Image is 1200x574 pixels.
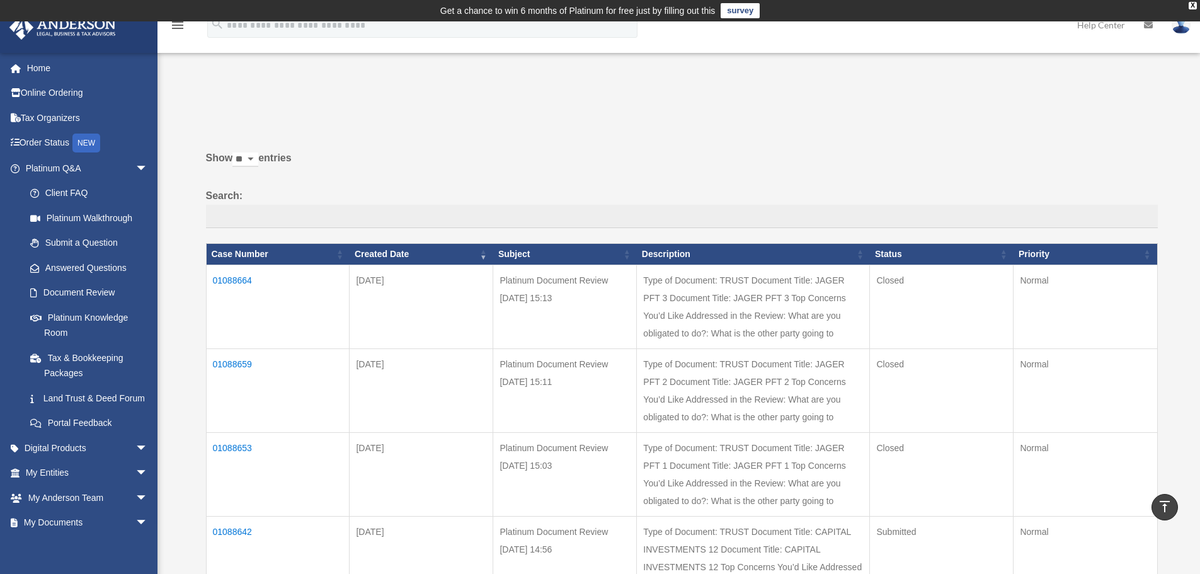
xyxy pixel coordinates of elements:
[9,55,167,81] a: Home
[135,156,161,181] span: arrow_drop_down
[170,22,185,33] a: menu
[206,244,350,265] th: Case Number: activate to sort column ascending
[206,187,1158,229] label: Search:
[1151,494,1178,520] a: vertical_align_top
[440,3,716,18] div: Get a chance to win 6 months of Platinum for free just by filling out this
[721,3,760,18] a: survey
[493,432,637,516] td: Platinum Document Review [DATE] 15:03
[493,348,637,432] td: Platinum Document Review [DATE] 15:11
[18,280,161,306] a: Document Review
[135,510,161,536] span: arrow_drop_down
[350,348,493,432] td: [DATE]
[1189,2,1197,9] div: close
[1172,16,1191,34] img: User Pic
[210,17,224,31] i: search
[18,255,154,280] a: Answered Questions
[1014,265,1157,348] td: Normal
[637,348,870,432] td: Type of Document: TRUST Document Title: JAGER PFT 2 Document Title: JAGER PFT 2 Top Concerns You’...
[9,156,161,181] a: Platinum Q&Aarrow_drop_down
[206,149,1158,180] label: Show entries
[6,15,120,40] img: Anderson Advisors Platinum Portal
[870,348,1014,432] td: Closed
[9,105,167,130] a: Tax Organizers
[350,244,493,265] th: Created Date: activate to sort column ascending
[493,265,637,348] td: Platinum Document Review [DATE] 15:13
[18,345,161,386] a: Tax & Bookkeeping Packages
[170,18,185,33] i: menu
[206,205,1158,229] input: Search:
[18,386,161,411] a: Land Trust & Deed Forum
[72,134,100,152] div: NEW
[870,432,1014,516] td: Closed
[232,152,258,167] select: Showentries
[350,432,493,516] td: [DATE]
[18,231,161,256] a: Submit a Question
[350,265,493,348] td: [DATE]
[18,205,161,231] a: Platinum Walkthrough
[18,181,161,206] a: Client FAQ
[9,81,167,106] a: Online Ordering
[1014,348,1157,432] td: Normal
[9,130,167,156] a: Order StatusNEW
[870,244,1014,265] th: Status: activate to sort column ascending
[637,432,870,516] td: Type of Document: TRUST Document Title: JAGER PFT 1 Document Title: JAGER PFT 1 Top Concerns You’...
[206,432,350,516] td: 01088653
[18,305,161,345] a: Platinum Knowledge Room
[206,265,350,348] td: 01088664
[9,485,167,510] a: My Anderson Teamarrow_drop_down
[135,485,161,511] span: arrow_drop_down
[9,435,167,461] a: Digital Productsarrow_drop_down
[18,411,161,436] a: Portal Feedback
[135,435,161,461] span: arrow_drop_down
[9,510,167,536] a: My Documentsarrow_drop_down
[1014,432,1157,516] td: Normal
[493,244,637,265] th: Subject: activate to sort column ascending
[135,461,161,486] span: arrow_drop_down
[1014,244,1157,265] th: Priority: activate to sort column ascending
[870,265,1014,348] td: Closed
[1157,499,1172,514] i: vertical_align_top
[206,348,350,432] td: 01088659
[9,461,167,486] a: My Entitiesarrow_drop_down
[637,244,870,265] th: Description: activate to sort column ascending
[637,265,870,348] td: Type of Document: TRUST Document Title: JAGER PFT 3 Document Title: JAGER PFT 3 Top Concerns You’...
